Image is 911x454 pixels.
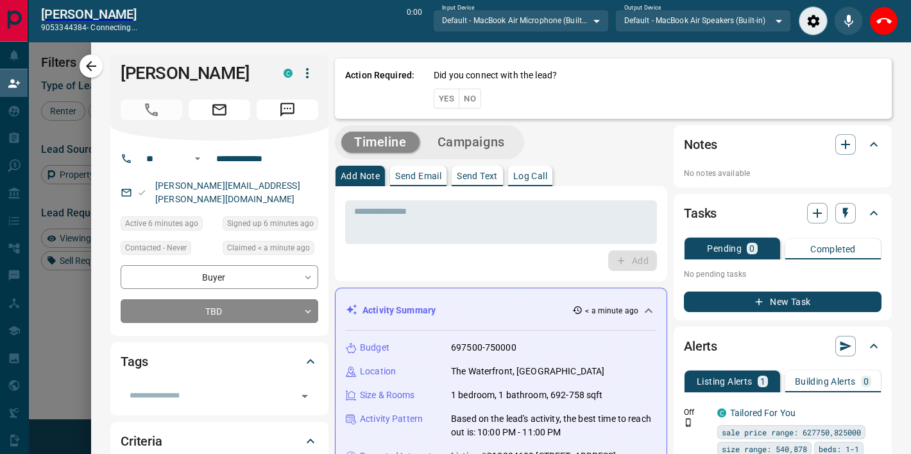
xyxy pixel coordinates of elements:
button: Open [190,151,205,166]
h2: Alerts [684,336,717,356]
div: Tasks [684,198,881,229]
p: Size & Rooms [360,389,415,402]
p: 697500-750000 [451,341,516,354]
div: TBD [121,299,318,323]
div: Tags [121,346,318,377]
p: 1 [760,377,765,386]
div: Activity Summary< a minute ago [346,299,656,322]
a: Tailored For You [730,408,796,418]
button: Campaigns [425,132,518,153]
span: Call [121,100,182,120]
div: End Call [869,6,898,35]
div: Buyer [121,265,318,289]
p: Did you connect with the lead? [434,69,557,82]
h2: Notes [684,134,717,155]
svg: Push Notification Only [684,418,693,427]
p: 0 [864,377,869,386]
label: Input Device [442,4,475,12]
button: Yes [434,89,459,109]
span: Claimed < a minute ago [227,241,310,254]
button: Timeline [341,132,420,153]
p: < a minute ago [585,305,638,317]
p: Listing Alerts [697,377,753,386]
p: No notes available [684,168,881,179]
span: Message [257,100,318,120]
p: 9053344384 - [41,22,137,33]
div: Alerts [684,331,881,362]
a: [PERSON_NAME][EMAIL_ADDRESS][PERSON_NAME][DOMAIN_NAME] [155,180,300,204]
p: Action Required: [345,69,414,109]
span: Email [189,100,250,120]
p: 0 [749,244,754,253]
span: sale price range: 627750,825000 [722,426,861,439]
span: Active 6 minutes ago [125,217,198,230]
p: Budget [360,341,389,354]
p: Activity Pattern [360,412,423,426]
div: Wed Aug 13 2025 [223,241,318,259]
h2: Criteria [121,431,162,451]
p: Send Text [457,171,498,180]
p: Location [360,365,396,378]
span: Signed up 6 minutes ago [227,217,314,230]
div: Wed Aug 13 2025 [223,216,318,234]
div: Default - MacBook Air Speakers (Built-in) [615,10,791,31]
div: Audio Settings [799,6,828,35]
h2: [PERSON_NAME] [41,6,137,22]
div: Mute [834,6,863,35]
span: Contacted - Never [125,241,187,254]
div: Default - MacBook Air Microphone (Built-in) [433,10,609,31]
div: condos.ca [284,69,293,78]
label: Output Device [624,4,661,12]
p: 1 bedroom, 1 bathroom, 692-758 sqft [451,389,603,402]
p: The Waterfront, [GEOGRAPHIC_DATA] [451,365,604,378]
button: New Task [684,292,881,312]
p: Completed [810,245,856,254]
p: Add Note [341,171,380,180]
p: Off [684,406,710,418]
p: Activity Summary [362,304,436,317]
p: Pending [707,244,742,253]
p: Based on the lead's activity, the best time to reach out is: 10:00 PM - 11:00 PM [451,412,656,439]
h2: Tasks [684,203,717,223]
span: connecting... [90,23,137,32]
p: Send Email [395,171,441,180]
p: Building Alerts [795,377,856,386]
div: Notes [684,129,881,160]
div: condos.ca [717,408,726,417]
h2: Tags [121,351,148,372]
div: Wed Aug 13 2025 [121,216,216,234]
p: Log Call [513,171,547,180]
p: 0:00 [407,6,422,35]
h1: [PERSON_NAME] [121,63,264,83]
p: No pending tasks [684,265,881,284]
svg: Email Valid [137,188,146,197]
button: Open [296,387,314,405]
button: No [459,89,481,109]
